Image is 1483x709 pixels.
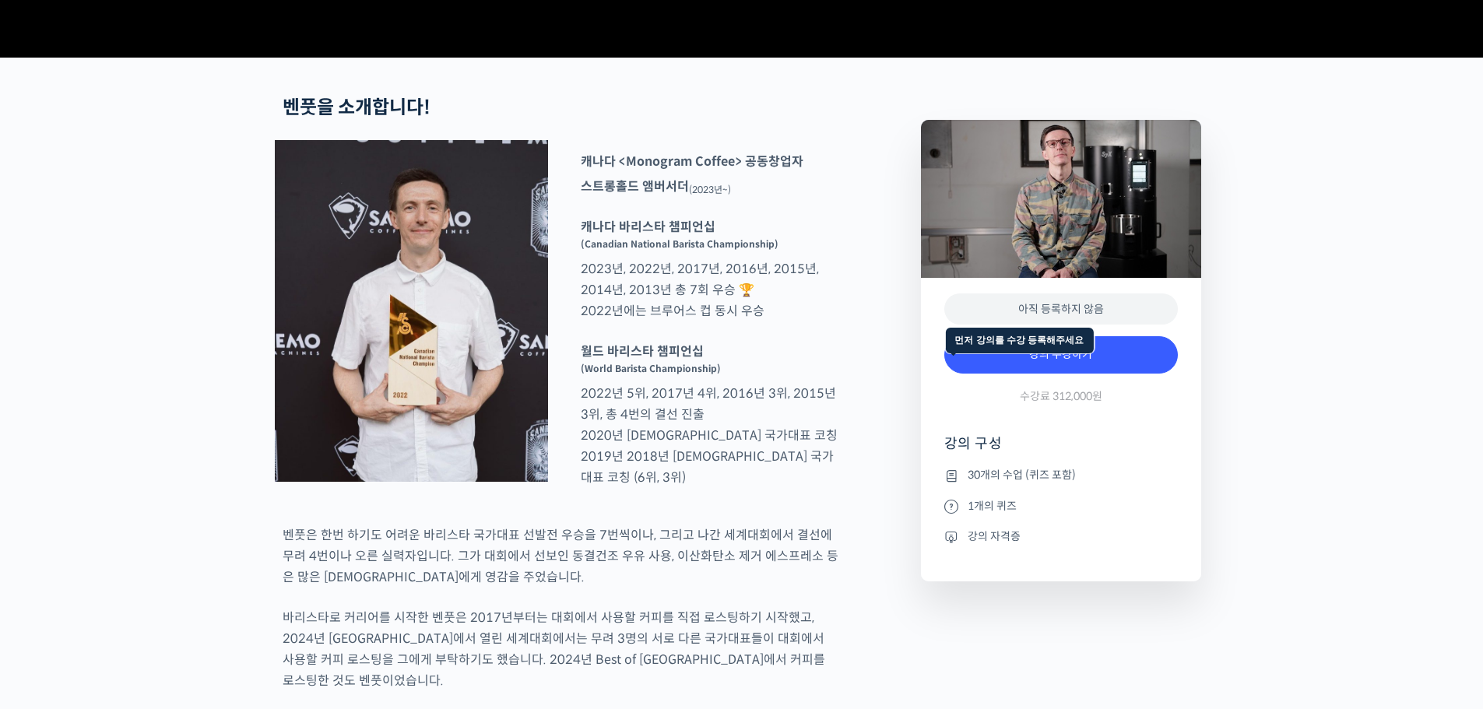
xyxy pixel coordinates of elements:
li: 30개의 수업 (퀴즈 포함) [944,466,1178,485]
a: 홈 [5,493,103,532]
p: 바리스타로 커리어를 시작한 벤풋은 2017년부터는 대회에서 사용할 커피를 직접 로스팅하기 시작했고, 2024년 [GEOGRAPHIC_DATA]에서 열린 세계대회에서는 무려 3... [283,607,838,691]
a: 설정 [201,493,299,532]
p: 벤풋은 한번 하기도 어려운 바리스타 국가대표 선발전 우승을 7번씩이나, 그리고 나간 세계대회에서 결선에 무려 4번이나 오른 실력자입니다. 그가 대회에서 선보인 동결건조 우유 ... [283,525,838,588]
sup: (Canadian National Barista Championship) [581,238,778,250]
a: 강의 수강하기 [944,336,1178,374]
span: 대화 [142,518,161,530]
h4: 강의 구성 [944,434,1178,465]
strong: 월드 바리스타 챔피언십 [581,343,704,360]
div: 아직 등록하지 않음 [944,293,1178,325]
span: 홈 [49,517,58,529]
strong: 캐나다 <Monogram Coffee> 공동창업자 [581,153,803,170]
a: 대화 [103,493,201,532]
span: 수강료 312,000원 [1020,389,1102,404]
strong: 스트롱홀드 앰버서더 [581,178,689,195]
h2: 벤풋을 소개합니다! [283,97,838,119]
li: 강의 자격증 [944,527,1178,546]
sub: (2023년~) [689,184,731,195]
span: 설정 [241,517,259,529]
p: 2022년 5위, 2017년 4위, 2016년 3위, 2015년 3위, 총 4번의 결선 진출 2020년 [DEMOGRAPHIC_DATA] 국가대표 코칭 2019년 2018년 ... [573,341,846,488]
p: 2023년, 2022년, 2017년, 2016년, 2015년, 2014년, 2013년 총 7회 우승 🏆 2022년에는 브루어스 컵 동시 우승 [573,216,846,321]
strong: 캐나다 바리스타 챔피언십 [581,219,715,235]
sup: (World Barista Championship) [581,363,721,374]
li: 1개의 퀴즈 [944,497,1178,515]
